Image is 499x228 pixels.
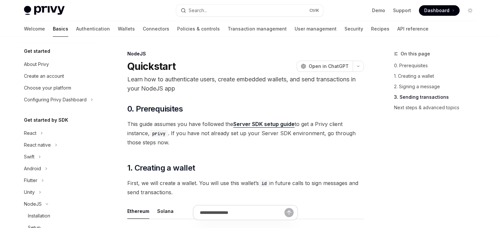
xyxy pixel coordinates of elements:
img: light logo [24,6,65,15]
a: Basics [53,21,68,37]
a: Choose your platform [19,82,103,94]
a: User management [295,21,337,37]
button: Ethereum [127,203,149,219]
div: Installation [28,212,50,220]
a: Transaction management [228,21,287,37]
span: First, we will create a wallet. You will use this wallet’s in future calls to sign messages and s... [127,178,364,197]
a: Connectors [143,21,169,37]
span: On this page [401,50,430,58]
button: Solana [157,203,174,219]
h1: Quickstart [127,60,176,72]
a: Next steps & advanced topics [394,102,481,113]
a: 0. Prerequisites [394,60,481,71]
a: Server SDK setup guide [233,121,295,128]
div: Create an account [24,72,64,80]
div: NodeJS [127,51,364,57]
span: Open in ChatGPT [309,63,349,70]
a: About Privy [19,58,103,70]
button: Send message [284,208,294,217]
div: Search... [189,7,207,14]
span: Ctrl K [309,8,319,13]
span: 0. Prerequisites [127,104,183,114]
a: Demo [372,7,385,14]
a: Dashboard [419,5,460,16]
button: Open in ChatGPT [297,61,353,72]
p: Learn how to authenticate users, create embedded wallets, and send transactions in your NodeJS app [127,75,364,93]
div: React native [24,141,51,149]
a: 3. Sending transactions [394,92,481,102]
span: Dashboard [424,7,449,14]
div: Choose your platform [24,84,71,92]
div: Flutter [24,176,37,184]
div: React [24,129,36,137]
a: 2. Signing a message [394,81,481,92]
div: NodeJS [24,200,42,208]
div: About Privy [24,60,49,68]
code: id [259,180,269,187]
h5: Get started by SDK [24,116,68,124]
a: Installation [19,210,103,222]
a: Recipes [371,21,389,37]
div: Configuring Privy Dashboard [24,96,87,104]
div: Android [24,165,41,173]
button: Search...CtrlK [176,5,323,16]
a: Policies & controls [177,21,220,37]
a: 1. Creating a wallet [394,71,481,81]
a: Wallets [118,21,135,37]
div: Unity [24,188,35,196]
a: Authentication [76,21,110,37]
h5: Get started [24,47,50,55]
span: 1. Creating a wallet [127,163,195,173]
code: privy [150,130,168,137]
span: This guide assumes you have followed the to get a Privy client instance, . If you have not alread... [127,119,364,147]
a: API reference [397,21,428,37]
a: Create an account [19,70,103,82]
a: Security [344,21,363,37]
div: Swift [24,153,34,161]
a: Welcome [24,21,45,37]
a: Support [393,7,411,14]
button: Toggle dark mode [465,5,475,16]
